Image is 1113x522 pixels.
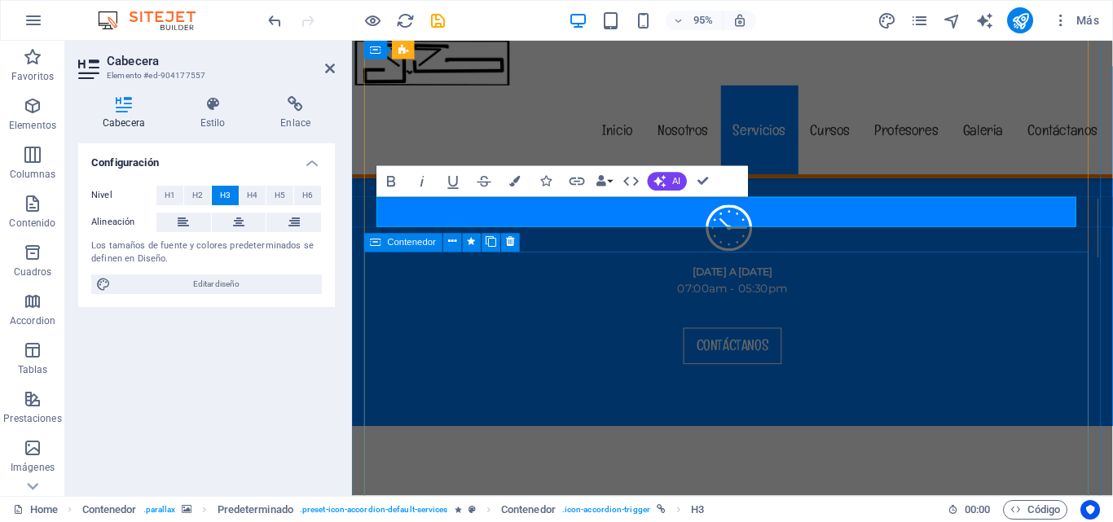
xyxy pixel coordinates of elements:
[176,96,257,130] h4: Estilo
[648,173,687,191] button: AI
[1053,12,1099,29] span: Más
[91,239,322,266] div: Los tamaños de fuente y colores predeterminados se definen en Diseño.
[910,11,929,30] i: Páginas (Ctrl+Alt+S)
[909,11,929,30] button: pages
[212,186,239,205] button: H3
[976,503,979,515] span: :
[501,500,556,520] span: Haz clic para seleccionar y doble clic para editar
[156,186,183,205] button: H1
[107,54,335,68] h2: Cabecera
[3,412,61,425] p: Prestaciones
[240,186,266,205] button: H4
[218,500,293,520] span: Predeterminado
[593,166,615,197] button: Data Bindings
[107,68,302,83] h3: Elemento #ed-904177557
[617,166,646,197] button: HTML
[91,186,156,205] label: Nivel
[1003,500,1067,520] button: Código
[14,265,52,279] p: Cuadros
[943,11,961,30] i: Navegador
[948,500,991,520] h6: Tiempo de la sesión
[91,274,322,294] button: Editar diseño
[143,500,176,520] span: . parallax
[192,186,203,205] span: H2
[266,186,293,205] button: H5
[672,177,680,186] span: AI
[165,186,175,205] span: H1
[184,186,211,205] button: H2
[455,505,462,514] i: El elemento contiene una animación
[469,505,476,514] i: Este elemento es un preajuste personalizable
[732,13,747,28] i: Al redimensionar, ajustar el nivel de zoom automáticamente para ajustarse al dispositivo elegido.
[531,166,561,197] button: Icons
[256,96,335,130] h4: Enlace
[11,70,54,83] p: Favoritos
[1011,11,1030,30] i: Publicar
[363,11,382,30] button: Haz clic para salir del modo de previsualización y seguir editando
[1046,7,1106,33] button: Más
[877,11,896,30] button: design
[690,11,716,30] h6: 95%
[265,11,284,30] button: undo
[878,11,896,30] i: Diseño (Ctrl+Alt+Y)
[428,11,447,30] button: save
[562,500,650,520] span: . icon-accordion-trigger
[438,166,468,197] button: Underline (Ctrl+U)
[247,186,257,205] span: H4
[688,166,718,197] button: Confirm (Ctrl+⏎)
[82,500,705,520] nav: breadcrumb
[78,143,335,173] h4: Configuración
[429,11,447,30] i: Guardar (Ctrl+S)
[407,166,437,197] button: Italic (Ctrl+I)
[78,96,176,130] h4: Cabecera
[294,186,321,205] button: H6
[9,119,56,132] p: Elementos
[657,505,666,514] i: Este elemento está vinculado
[1007,7,1033,33] button: publish
[13,500,58,520] a: Haz clic para cancelar la selección y doble clic para abrir páginas
[10,314,55,327] p: Accordion
[376,166,406,197] button: Bold (Ctrl+B)
[220,186,231,205] span: H3
[9,217,55,230] p: Contenido
[11,461,55,474] p: Imágenes
[469,166,499,197] button: Strikethrough
[388,238,437,247] span: Contenedor
[562,166,592,197] button: Link
[396,11,415,30] i: Volver a cargar página
[666,11,724,30] button: 95%
[275,186,285,205] span: H5
[94,11,216,30] img: Editor Logo
[302,186,313,205] span: H6
[975,11,994,30] i: AI Writer
[395,11,415,30] button: reload
[82,500,137,520] span: Haz clic para seleccionar y doble clic para editar
[1080,500,1100,520] button: Usercentrics
[691,500,704,520] span: Haz clic para seleccionar y doble clic para editar
[266,11,284,30] i: Deshacer: Editar cabecera (Ctrl+Z)
[116,274,317,294] span: Editar diseño
[300,500,448,520] span: . preset-icon-accordion-default-services
[1010,500,1060,520] span: Código
[965,500,990,520] span: 00 00
[91,213,156,232] label: Alineación
[974,11,994,30] button: text_generator
[10,168,56,181] p: Columnas
[500,166,530,197] button: Colors
[18,363,48,376] p: Tablas
[942,11,961,30] button: navigator
[182,505,191,514] i: Este elemento contiene un fondo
